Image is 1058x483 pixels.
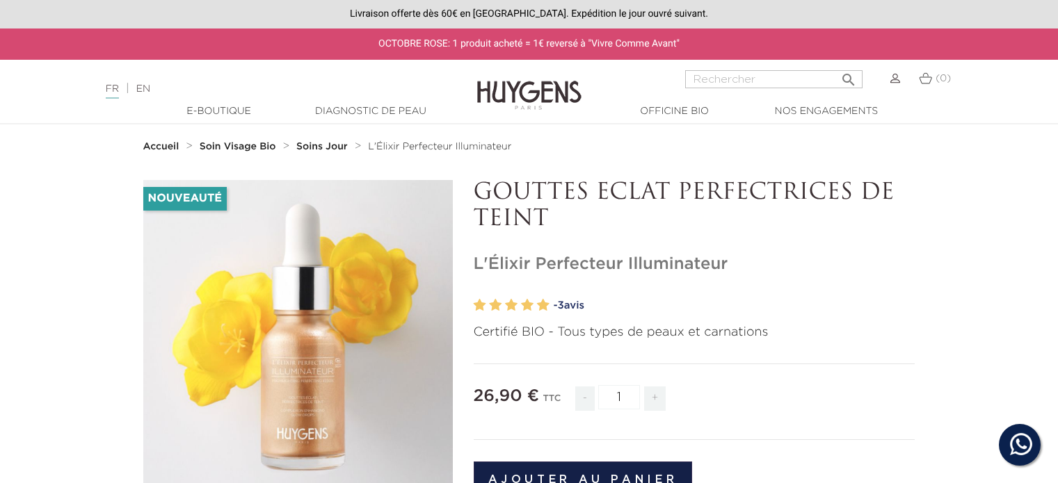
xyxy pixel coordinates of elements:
[368,141,511,152] a: L'Élixir Perfecteur Illuminateur
[200,141,280,152] a: Soin Visage Bio
[543,384,561,421] div: TTC
[557,300,563,311] span: 3
[474,180,915,234] p: GOUTTES ECLAT PERFECTRICES DE TEINT
[474,388,540,404] span: 26,90 €
[685,70,863,88] input: Rechercher
[150,104,289,119] a: E-Boutique
[936,74,951,83] span: (0)
[477,58,582,112] img: Huygens
[575,386,595,411] span: -
[474,295,486,316] label: 1
[301,104,440,119] a: Diagnostic de peau
[143,141,182,152] a: Accueil
[554,295,915,316] a: -3avis
[143,142,179,152] strong: Accueil
[505,295,518,316] label: 3
[757,104,896,119] a: Nos engagements
[106,84,119,99] a: FR
[605,104,744,119] a: Officine Bio
[598,385,640,409] input: Quantité
[143,187,227,211] li: Nouveauté
[474,254,915,275] h1: L'Élixir Perfecteur Illuminateur
[840,67,857,84] i: 
[474,323,915,342] p: Certifié BIO - Tous types de peaux et carnations
[368,142,511,152] span: L'Élixir Perfecteur Illuminateur
[136,84,150,94] a: EN
[296,141,351,152] a: Soins Jour
[836,66,861,85] button: 
[99,81,431,97] div: |
[537,295,550,316] label: 5
[200,142,276,152] strong: Soin Visage Bio
[296,142,348,152] strong: Soins Jour
[644,386,666,411] span: +
[521,295,534,316] label: 4
[489,295,502,316] label: 2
